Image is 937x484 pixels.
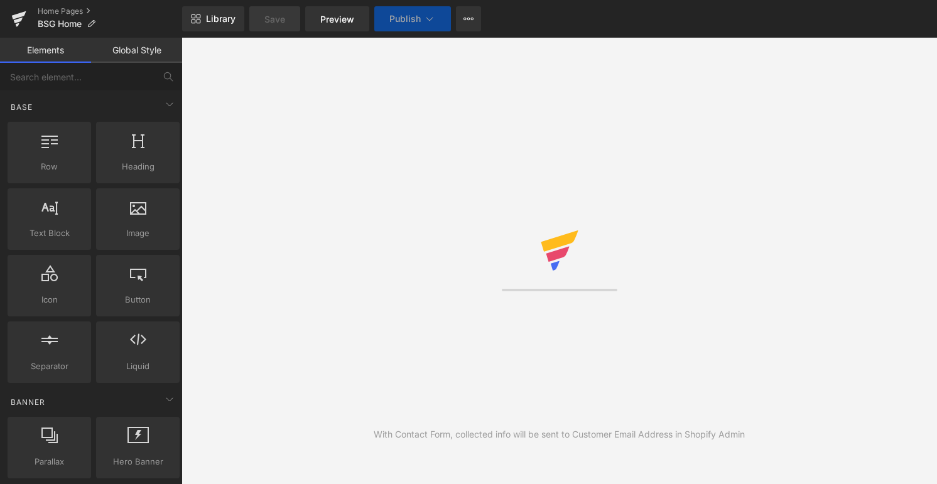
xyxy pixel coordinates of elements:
span: Parallax [11,455,87,468]
span: Library [206,13,236,24]
span: Liquid [100,360,176,373]
span: Heading [100,160,176,173]
span: Button [100,293,176,306]
button: More [456,6,481,31]
button: Publish [374,6,451,31]
span: Separator [11,360,87,373]
span: Save [264,13,285,26]
a: Global Style [91,38,182,63]
span: Text Block [11,227,87,240]
span: Banner [9,396,46,408]
div: With Contact Form, collected info will be sent to Customer Email Address in Shopify Admin [374,428,745,441]
span: Image [100,227,176,240]
span: Preview [320,13,354,26]
span: BSG Home [38,19,82,29]
a: Home Pages [38,6,182,16]
a: Preview [305,6,369,31]
span: Publish [389,14,421,24]
a: New Library [182,6,244,31]
span: Base [9,101,34,113]
span: Icon [11,293,87,306]
span: Row [11,160,87,173]
span: Hero Banner [100,455,176,468]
